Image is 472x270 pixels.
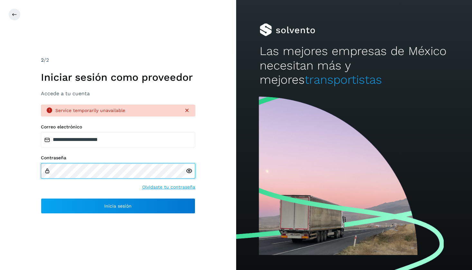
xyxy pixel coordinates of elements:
[41,198,195,214] button: Inicia sesión
[55,107,179,114] div: Service temporarily unavailable
[260,44,449,87] h2: Las mejores empresas de México necesitan más y mejores
[41,155,195,161] label: Contraseña
[41,57,44,63] span: 2
[142,184,195,191] a: Olvidaste tu contraseña
[41,124,195,130] label: Correo electrónico
[41,71,195,83] h1: Iniciar sesión como proveedor
[104,204,132,208] span: Inicia sesión
[305,73,382,87] span: transportistas
[41,90,195,97] h3: Accede a tu cuenta
[41,56,195,64] div: /2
